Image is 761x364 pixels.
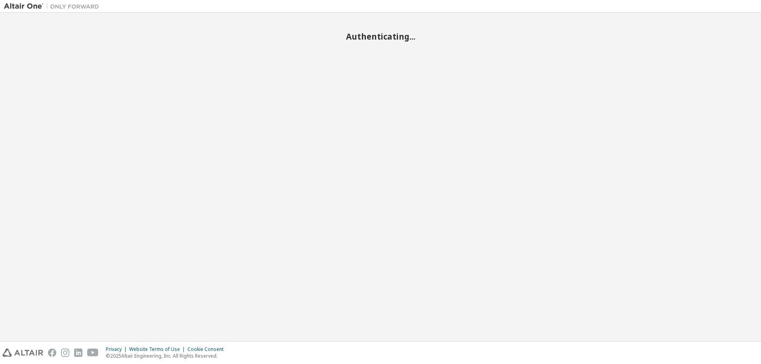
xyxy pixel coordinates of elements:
div: Privacy [106,346,129,353]
img: instagram.svg [61,349,69,357]
h2: Authenticating... [4,31,757,42]
div: Website Terms of Use [129,346,187,353]
img: altair_logo.svg [2,349,43,357]
img: youtube.svg [87,349,99,357]
p: © 2025 Altair Engineering, Inc. All Rights Reserved. [106,353,228,359]
div: Cookie Consent [187,346,228,353]
img: Altair One [4,2,103,10]
img: facebook.svg [48,349,56,357]
img: linkedin.svg [74,349,82,357]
